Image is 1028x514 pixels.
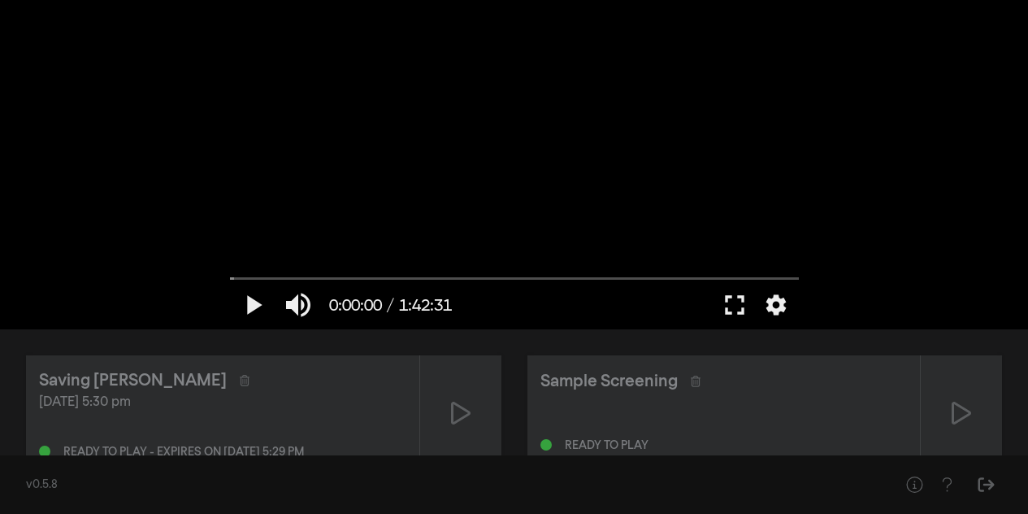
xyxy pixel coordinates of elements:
[321,281,460,329] button: 0:00:00 / 1:42:31
[565,440,648,451] div: Ready to play
[757,281,795,329] button: More settings
[712,281,757,329] button: Full screen
[540,369,678,394] div: Sample Screening
[26,477,865,494] div: v0.5.8
[898,468,930,501] button: Help
[930,468,963,501] button: Help
[230,281,275,329] button: Play
[39,393,406,412] div: [DATE] 5:30 pm
[275,281,321,329] button: Mute
[63,446,304,458] div: Ready to play - expires on [DATE] 5:29 pm
[969,468,1002,501] button: Sign Out
[39,368,227,393] div: Saving [PERSON_NAME]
